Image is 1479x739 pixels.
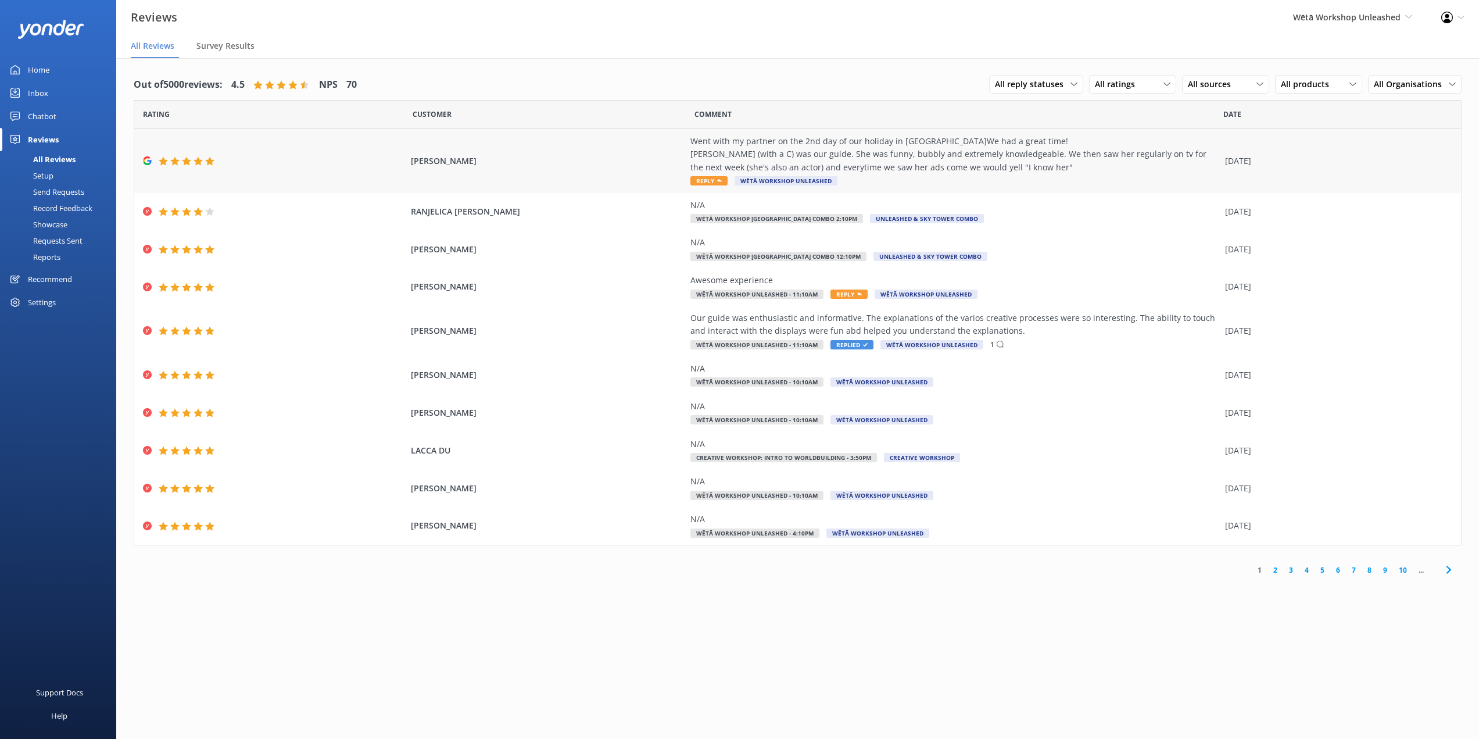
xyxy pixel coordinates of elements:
span: Unleashed & Sky Tower Combo [873,252,987,261]
span: Date [413,109,452,120]
h3: Reviews [131,8,177,27]
span: [PERSON_NAME] [411,482,685,495]
a: 9 [1377,565,1393,576]
span: All ratings [1095,78,1142,91]
div: Home [28,58,49,81]
div: Record Feedback [7,200,92,216]
div: N/A [690,438,1219,451]
span: [PERSON_NAME] [411,243,685,256]
a: 10 [1393,565,1413,576]
div: [DATE] [1225,155,1446,167]
span: ... [1413,565,1430,576]
div: Setup [7,167,53,184]
span: Date [1223,109,1241,120]
div: [DATE] [1225,519,1446,532]
a: 7 [1346,565,1362,576]
div: All Reviews [7,151,76,167]
a: 8 [1362,565,1377,576]
div: N/A [690,236,1219,249]
span: Reply [830,290,868,299]
span: Wētā Workshop [GEOGRAPHIC_DATA] COMBO 2:10pm [690,214,863,223]
span: LACCA DU [411,444,685,457]
div: [DATE] [1225,369,1446,381]
span: Wētā Workshop Unleashed - 11:10am [690,340,823,349]
div: Reviews [28,128,59,151]
span: Replied [830,340,873,349]
div: Recommend [28,267,72,291]
span: Creative Workshop: Intro to Worldbuilding - 3:50pm [690,453,877,462]
span: Wētā Workshop Unleashed [826,529,929,538]
span: Wētā Workshop Unleashed [735,176,837,185]
div: Support Docs [36,681,83,704]
div: Reports [7,249,60,265]
span: Wētā Workshop Unleashed - 11:10am [690,290,823,299]
div: Send Requests [7,184,84,200]
span: Wētā Workshop Unleashed - 4:10pm [690,529,819,538]
div: [DATE] [1225,205,1446,218]
div: N/A [690,362,1219,375]
a: 1 [1252,565,1267,576]
div: N/A [690,199,1219,212]
span: Wētā Workshop Unleashed - 10:10am [690,415,823,424]
div: Settings [28,291,56,314]
h4: 4.5 [231,77,245,92]
a: Showcase [7,216,116,233]
a: Reports [7,249,116,265]
a: 5 [1315,565,1330,576]
p: 1 [990,339,994,350]
a: 4 [1299,565,1315,576]
div: [DATE] [1225,324,1446,337]
span: Wētā Workshop [GEOGRAPHIC_DATA] COMBO 12:10pm [690,252,866,261]
div: N/A [690,400,1219,413]
div: [DATE] [1225,243,1446,256]
div: Inbox [28,81,48,105]
span: Wētā Workshop Unleashed [830,491,933,500]
a: 2 [1267,565,1283,576]
span: All Organisations [1374,78,1449,91]
a: All Reviews [7,151,116,167]
div: [DATE] [1225,406,1446,419]
div: Showcase [7,216,67,233]
h4: Out of 5000 reviews: [134,77,223,92]
a: Send Requests [7,184,116,200]
span: All Reviews [131,40,174,52]
span: Wētā Workshop Unleashed - 10:10am [690,377,823,387]
span: Question [694,109,732,120]
span: All reply statuses [995,78,1070,91]
span: [PERSON_NAME] [411,519,685,532]
span: [PERSON_NAME] [411,280,685,293]
span: Wētā Workshop Unleashed [880,340,983,349]
span: [PERSON_NAME] [411,324,685,337]
a: Requests Sent [7,233,116,249]
div: N/A [690,475,1219,488]
img: yonder-white-logo.png [17,20,84,39]
span: [PERSON_NAME] [411,155,685,167]
a: Setup [7,167,116,184]
h4: NPS [319,77,338,92]
div: [DATE] [1225,482,1446,495]
span: Creative Workshop [884,453,960,462]
div: Chatbot [28,105,56,128]
h4: 70 [346,77,357,92]
span: RANJELICA [PERSON_NAME] [411,205,685,218]
span: Wētā Workshop Unleashed - 10:10am [690,491,823,500]
span: Wētā Workshop Unleashed [1293,12,1401,23]
div: [DATE] [1225,444,1446,457]
div: Help [51,704,67,727]
div: Awesome experience [690,274,1219,287]
div: Our guide was enthusiastic and informative. The explanations of the varios creative processes wer... [690,312,1219,338]
span: Reply [690,176,728,185]
a: Record Feedback [7,200,116,216]
div: [DATE] [1225,280,1446,293]
span: Wētā Workshop Unleashed [830,415,933,424]
div: Went with my partner on the 2nd day of our holiday in [GEOGRAPHIC_DATA]We had a great time! [PERS... [690,135,1219,174]
span: All sources [1188,78,1238,91]
a: 3 [1283,565,1299,576]
span: Unleashed & Sky Tower Combo [870,214,984,223]
span: Wētā Workshop Unleashed [830,377,933,387]
span: Date [143,109,170,120]
span: [PERSON_NAME] [411,406,685,419]
span: [PERSON_NAME] [411,369,685,381]
span: Wētā Workshop Unleashed [875,290,977,299]
span: All products [1281,78,1336,91]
